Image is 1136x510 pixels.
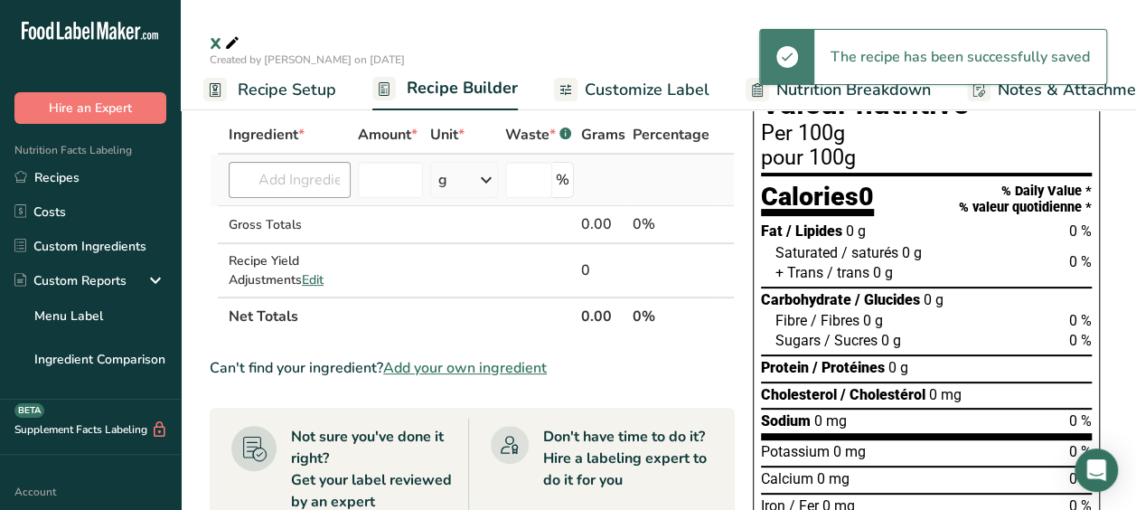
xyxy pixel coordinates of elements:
[924,291,944,308] span: 0 g
[383,357,547,379] span: Add your own ingredient
[775,244,838,261] span: Saturated
[358,124,418,146] span: Amount
[225,297,577,335] th: Net Totals
[761,386,837,403] span: Cholesterol
[229,162,351,198] input: Add Ingredient
[1069,470,1092,487] span: 0 %
[633,213,709,235] div: 0%
[929,386,962,403] span: 0 mg
[814,412,847,430] span: 0 mg
[824,332,878,349] span: / Sucres
[846,222,866,240] span: 0 g
[863,312,883,329] span: 0 g
[633,124,709,146] span: Percentage
[14,403,44,418] div: BETA
[581,124,625,146] span: Grams
[505,124,571,146] div: Waste
[438,169,447,191] div: g
[817,470,850,487] span: 0 mg
[1069,412,1092,430] span: 0 %
[761,412,811,430] span: Sodium
[833,443,866,460] span: 0 mg
[229,251,351,289] div: Recipe Yield Adjustments
[229,215,351,234] div: Gross Totals
[229,124,305,146] span: Ingredient
[761,291,851,308] span: Carbohydrate
[1069,253,1092,270] span: 0 %
[855,291,920,308] span: / Glucides
[585,78,709,102] span: Customize Label
[812,359,885,376] span: / Protéines
[761,147,1092,169] div: pour 100g
[776,78,931,102] span: Nutrition Breakdown
[888,359,908,376] span: 0 g
[14,92,166,124] button: Hire an Expert
[761,443,830,460] span: Potassium
[761,184,874,217] div: Calories
[629,297,713,335] th: 0%
[238,78,336,102] span: Recipe Setup
[775,264,823,281] span: + Trans
[210,357,735,379] div: Can't find your ingredient?
[554,70,709,110] a: Customize Label
[902,244,922,261] span: 0 g
[430,124,465,146] span: Unit
[14,271,127,290] div: Custom Reports
[841,244,898,261] span: / saturés
[959,184,1092,215] div: % Daily Value * % valeur quotidienne *
[1069,443,1092,460] span: 0 %
[210,52,405,67] span: Created by [PERSON_NAME] on [DATE]
[761,123,1092,145] div: Per 100g
[827,264,869,281] span: / trans
[840,386,925,403] span: / Cholestérol
[811,312,859,329] span: / Fibres
[1075,449,1118,492] div: Open Intercom Messenger
[581,213,625,235] div: 0.00
[1069,332,1092,349] span: 0 %
[577,297,629,335] th: 0.00
[203,70,336,110] a: Recipe Setup
[775,332,821,349] span: Sugars
[746,70,931,110] a: Nutrition Breakdown
[761,222,783,240] span: Fat
[372,68,518,111] a: Recipe Builder
[761,470,813,487] span: Calcium
[210,25,243,58] div: x
[775,312,807,329] span: Fibre
[581,260,625,281] div: 0
[543,426,713,491] div: Don't have time to do it? Hire a labeling expert to do it for you
[407,76,518,100] span: Recipe Builder
[302,271,324,288] span: Edit
[881,332,901,349] span: 0 g
[761,359,809,376] span: Protein
[761,59,1092,119] h1: Nutrition Facts Valeur nutritive
[786,222,842,240] span: / Lipides
[873,264,893,281] span: 0 g
[1069,222,1092,240] span: 0 %
[859,181,874,212] span: 0
[814,30,1106,84] div: The recipe has been successfully saved
[1069,312,1092,329] span: 0 %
